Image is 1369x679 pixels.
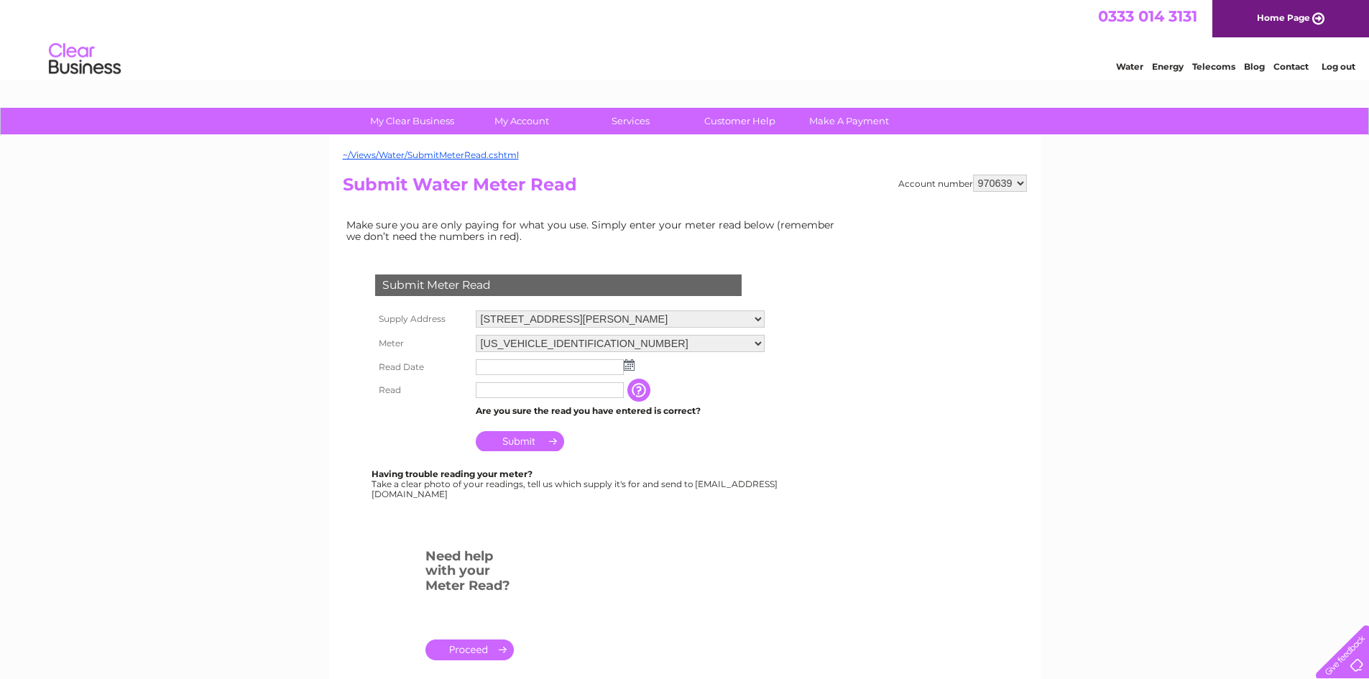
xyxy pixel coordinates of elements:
[898,175,1027,192] div: Account number
[343,216,846,246] td: Make sure you are only paying for what you use. Simply enter your meter read below (remember we d...
[372,468,533,479] b: Having trouble reading your meter?
[372,356,472,379] th: Read Date
[1192,61,1235,72] a: Telecoms
[375,274,742,296] div: Submit Meter Read
[425,546,514,601] h3: Need help with your Meter Read?
[1152,61,1184,72] a: Energy
[627,379,653,402] input: Information
[372,331,472,356] th: Meter
[353,108,471,134] a: My Clear Business
[1322,61,1355,72] a: Log out
[425,639,514,660] a: .
[346,8,1025,70] div: Clear Business is a trading name of Verastar Limited (registered in [GEOGRAPHIC_DATA] No. 3667643...
[343,175,1027,202] h2: Submit Water Meter Read
[1098,7,1197,25] a: 0333 014 3131
[476,431,564,451] input: Submit
[681,108,799,134] a: Customer Help
[372,379,472,402] th: Read
[790,108,908,134] a: Make A Payment
[571,108,690,134] a: Services
[1116,61,1143,72] a: Water
[472,402,768,420] td: Are you sure the read you have entered is correct?
[343,149,519,160] a: ~/Views/Water/SubmitMeterRead.cshtml
[372,469,780,499] div: Take a clear photo of your readings, tell us which supply it's for and send to [EMAIL_ADDRESS][DO...
[1244,61,1265,72] a: Blog
[624,359,635,371] img: ...
[48,37,121,81] img: logo.png
[462,108,581,134] a: My Account
[372,307,472,331] th: Supply Address
[1273,61,1309,72] a: Contact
